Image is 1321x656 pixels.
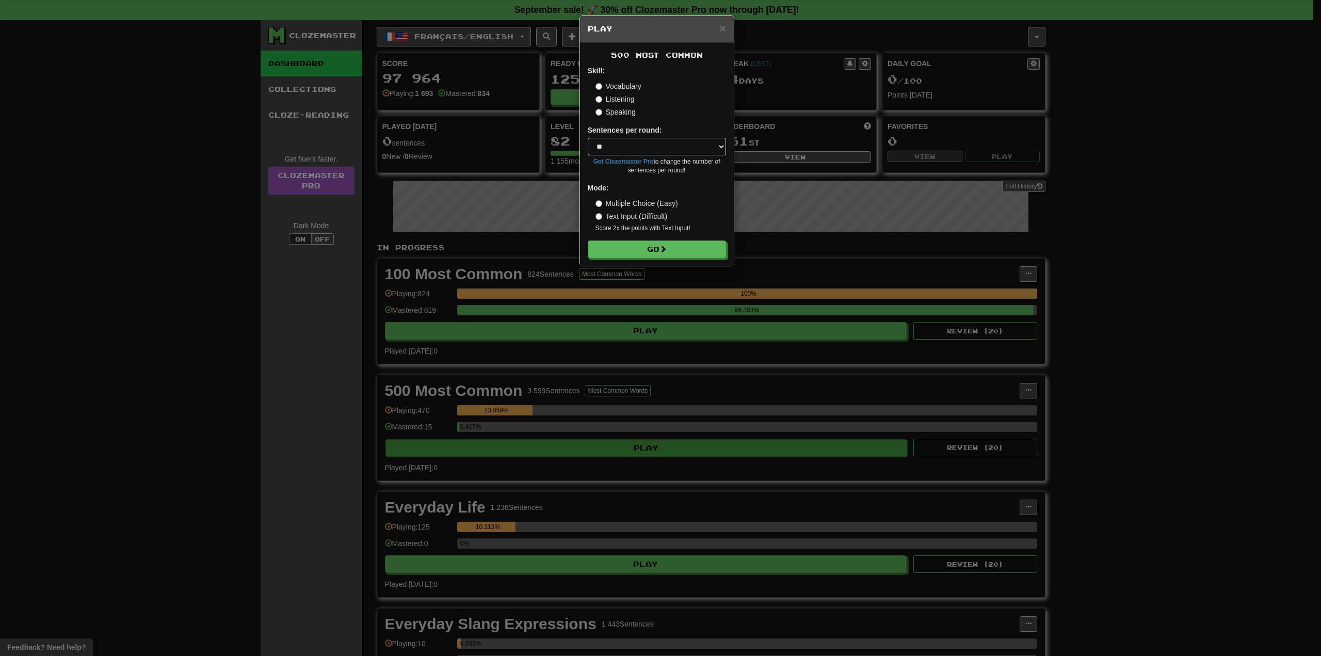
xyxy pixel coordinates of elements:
small: Score 2x the points with Text Input ! [595,224,726,233]
strong: Mode: [588,184,609,192]
label: Text Input (Difficult) [595,211,668,221]
label: Multiple Choice (Easy) [595,198,678,209]
h5: Play [588,24,726,34]
label: Sentences per round: [588,125,662,135]
input: Listening [595,96,602,103]
input: Speaking [595,109,602,116]
a: Get Clozemaster Pro [593,158,654,165]
small: to change the number of sentences per round! [588,157,726,175]
input: Text Input (Difficult) [595,213,602,220]
input: Multiple Choice (Easy) [595,200,602,207]
button: Close [719,23,726,34]
label: Listening [595,94,635,104]
span: 500 Most Common [611,51,703,59]
button: Go [588,241,726,258]
label: Vocabulary [595,81,641,91]
span: × [719,22,726,34]
strong: Skill: [588,67,605,75]
input: Vocabulary [595,83,602,90]
label: Speaking [595,107,636,117]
